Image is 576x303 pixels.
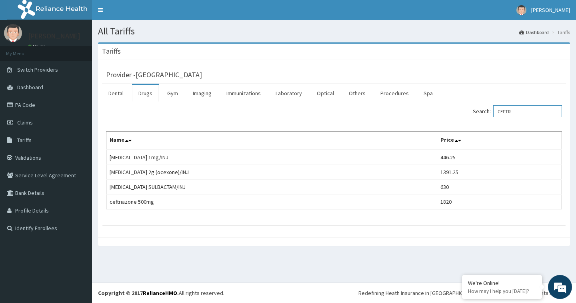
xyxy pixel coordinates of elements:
[161,85,184,102] a: Gym
[28,32,80,40] p: [PERSON_NAME]
[437,195,562,209] td: 1820
[519,29,549,36] a: Dashboard
[102,48,121,55] h3: Tariffs
[17,84,43,91] span: Dashboard
[437,165,562,180] td: 1391.25
[106,150,437,165] td: [MEDICAL_DATA] 1mg/INJ
[98,26,570,36] h1: All Tariffs
[437,180,562,195] td: 630
[342,85,372,102] a: Others
[493,105,562,117] input: Search:
[4,24,22,42] img: User Image
[310,85,340,102] a: Optical
[468,288,536,295] p: How may I help you today?
[143,289,177,297] a: RelianceHMO
[106,165,437,180] td: [MEDICAL_DATA] 2g (ocexone)/INJ
[417,85,439,102] a: Spa
[4,219,152,247] textarea: Type your message and hit 'Enter'
[269,85,308,102] a: Laboratory
[17,136,32,144] span: Tariffs
[106,132,437,150] th: Name
[437,150,562,165] td: 446.25
[106,180,437,195] td: [MEDICAL_DATA] SULBACTAM/INJ
[131,4,150,23] div: Minimize live chat window
[437,132,562,150] th: Price
[106,71,202,78] h3: Provider - [GEOGRAPHIC_DATA]
[531,6,570,14] span: [PERSON_NAME]
[516,5,526,15] img: User Image
[17,66,58,73] span: Switch Providers
[98,289,179,297] strong: Copyright © 2017 .
[102,85,130,102] a: Dental
[550,29,570,36] li: Tariffs
[46,101,110,182] span: We're online!
[15,40,32,60] img: d_794563401_company_1708531726252_794563401
[92,283,576,303] footer: All rights reserved.
[106,195,437,209] td: ceftriazone 500mg
[28,44,47,49] a: Online
[468,279,536,287] div: We're Online!
[42,45,134,55] div: Chat with us now
[374,85,415,102] a: Procedures
[220,85,267,102] a: Immunizations
[358,289,570,297] div: Redefining Heath Insurance in [GEOGRAPHIC_DATA] using Telemedicine and Data Science!
[132,85,159,102] a: Drugs
[17,119,33,126] span: Claims
[186,85,218,102] a: Imaging
[473,105,562,117] label: Search:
